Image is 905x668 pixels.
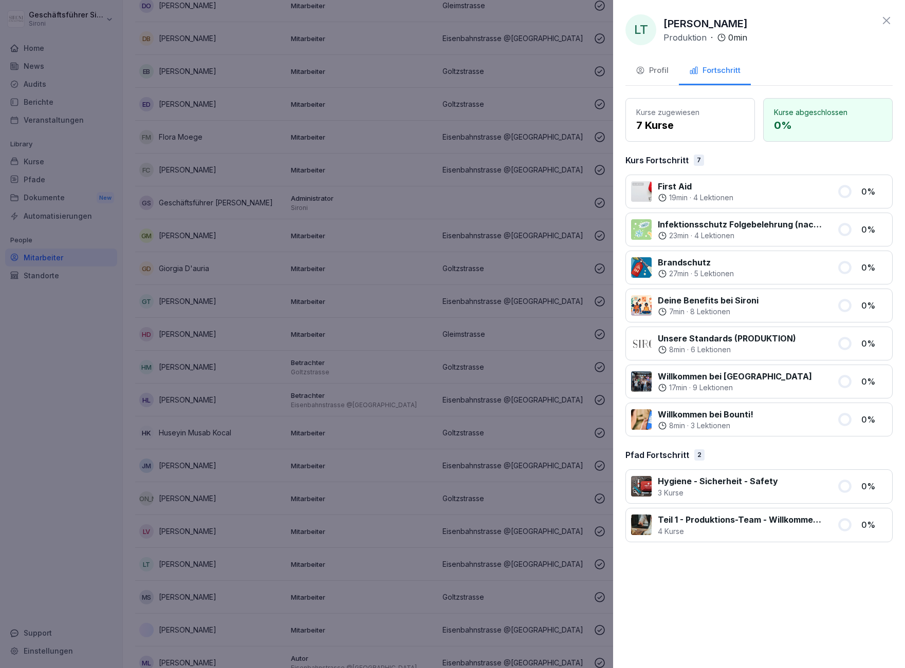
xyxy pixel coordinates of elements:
[693,383,733,393] p: 9 Lektionen
[658,345,796,355] div: ·
[694,449,705,461] div: 2
[658,370,812,383] p: Willkommen bei [GEOGRAPHIC_DATA]
[669,231,689,241] p: 23 min
[663,31,747,44] div: ·
[658,487,778,498] p: 3 Kurse
[658,475,778,487] p: Hygiene - Sicherheit - Safety
[658,332,796,345] p: Unsere Standards (PRODUKTION)
[669,345,685,355] p: 8 min
[658,269,734,279] div: ·
[728,31,747,44] p: 0 min
[636,107,744,118] p: Kurse zugewiesen
[658,256,734,269] p: Brandschutz
[669,193,688,203] p: 19 min
[694,269,734,279] p: 5 Lektionen
[669,307,685,317] p: 7 min
[861,413,887,426] p: 0 %
[658,193,733,203] div: ·
[636,65,669,77] div: Profil
[658,307,759,317] div: ·
[658,421,753,431] div: ·
[658,231,825,241] div: ·
[625,58,679,85] button: Profil
[669,383,687,393] p: 17 min
[691,345,731,355] p: 6 Lektionen
[694,155,704,166] div: 7
[694,231,734,241] p: 4 Lektionen
[690,307,730,317] p: 8 Lektionen
[658,180,733,193] p: First Aid
[658,513,825,526] p: Teil 1 - Produktions-Team - Willkommen bei [GEOGRAPHIC_DATA]
[861,480,887,492] p: 0 %
[861,299,887,312] p: 0 %
[669,269,689,279] p: 27 min
[679,58,751,85] button: Fortschritt
[625,14,656,45] div: LT
[658,218,825,231] p: Infektionsschutz Folgebelehrung (nach §43 IfSG)
[861,375,887,388] p: 0 %
[636,118,744,133] p: 7 Kurse
[625,154,689,166] p: Kurs Fortschritt
[625,449,689,461] p: Pfad Fortschritt
[663,31,707,44] p: Produktion
[693,193,733,203] p: 4 Lektionen
[774,118,882,133] p: 0 %
[658,383,812,393] div: ·
[689,65,741,77] div: Fortschritt
[663,16,748,31] p: [PERSON_NAME]
[658,526,825,537] p: 4 Kurse
[774,107,882,118] p: Kurse abgeschlossen
[861,223,887,236] p: 0 %
[658,294,759,307] p: Deine Benefits bei Sironi
[861,185,887,198] p: 0 %
[861,337,887,350] p: 0 %
[861,261,887,274] p: 0 %
[691,421,730,431] p: 3 Lektionen
[658,408,753,421] p: Willkommen bei Bounti!
[669,421,685,431] p: 8 min
[861,519,887,531] p: 0 %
